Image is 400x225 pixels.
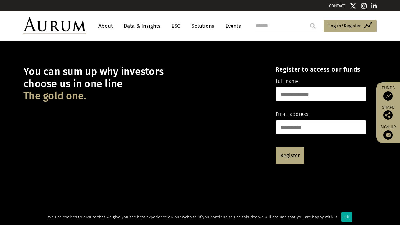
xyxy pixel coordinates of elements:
div: Share [379,105,397,120]
img: Linkedin icon [371,3,377,9]
input: Submit [307,20,319,32]
span: The gold one. [23,90,86,102]
a: Data & Insights [121,20,164,32]
a: ESG [168,20,184,32]
a: Events [222,20,241,32]
label: Full name [276,77,299,85]
img: Aurum [23,17,86,34]
label: Email address [276,110,308,118]
a: Solutions [188,20,217,32]
a: CONTACT [329,3,345,8]
a: Log in/Register [324,20,377,33]
img: Access Funds [383,91,393,101]
img: Sign up to our newsletter [383,130,393,140]
a: Register [276,147,304,164]
h1: You can sum up why investors choose us in one line [23,66,265,102]
a: About [95,20,116,32]
a: Funds [379,85,397,101]
span: Log in/Register [328,22,361,30]
div: Ok [341,212,352,222]
h4: Register to access our funds [276,66,366,73]
img: Share this post [383,110,393,120]
img: Instagram icon [361,3,367,9]
img: Twitter icon [350,3,356,9]
a: Sign up [379,124,397,140]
